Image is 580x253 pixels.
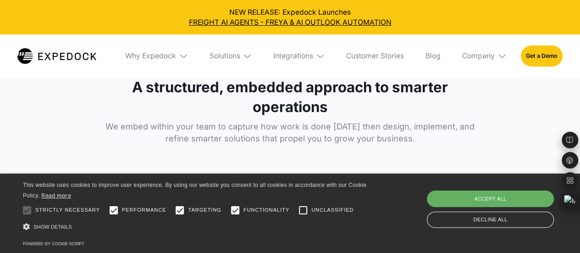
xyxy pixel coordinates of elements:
a: FREIGHT AI AGENTS - FREYA & AI OUTLOOK AUTOMATION [7,17,573,28]
div: Integrations [273,51,313,61]
span: Functionality [243,206,289,214]
div: Company [455,34,514,78]
a: Customer Stories [339,34,411,78]
span: This website uses cookies to improve user experience. By using our website you consent to all coo... [23,182,366,199]
div: Accept all [427,191,554,207]
a: Read more [41,192,71,199]
div: Solutions [202,34,259,78]
iframe: Chat Widget [534,209,580,253]
strong: A structured, embedded approach to smarter operations [100,78,480,117]
a: Get a Demo [521,45,563,66]
div: NEW RELEASE: Expedock Launches [7,7,573,28]
span: Strictly necessary [35,206,100,214]
a: Blog [419,34,448,78]
div: Integrations [266,34,332,78]
span: Targeting [188,206,221,214]
div: Company [462,51,495,61]
span: Show details [33,224,72,230]
div: Why Expedock [125,51,176,61]
div: Decline all [427,212,554,228]
p: We embed within your team to capture how work is done [DATE] then design, implement, and refine s... [100,121,480,145]
span: Performance [122,206,166,214]
div: Why Expedock [118,34,195,78]
span: Unclassified [311,206,354,214]
div: Show details [23,221,370,233]
a: Powered by cookie-script [23,241,84,246]
div: Solutions [209,51,240,61]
